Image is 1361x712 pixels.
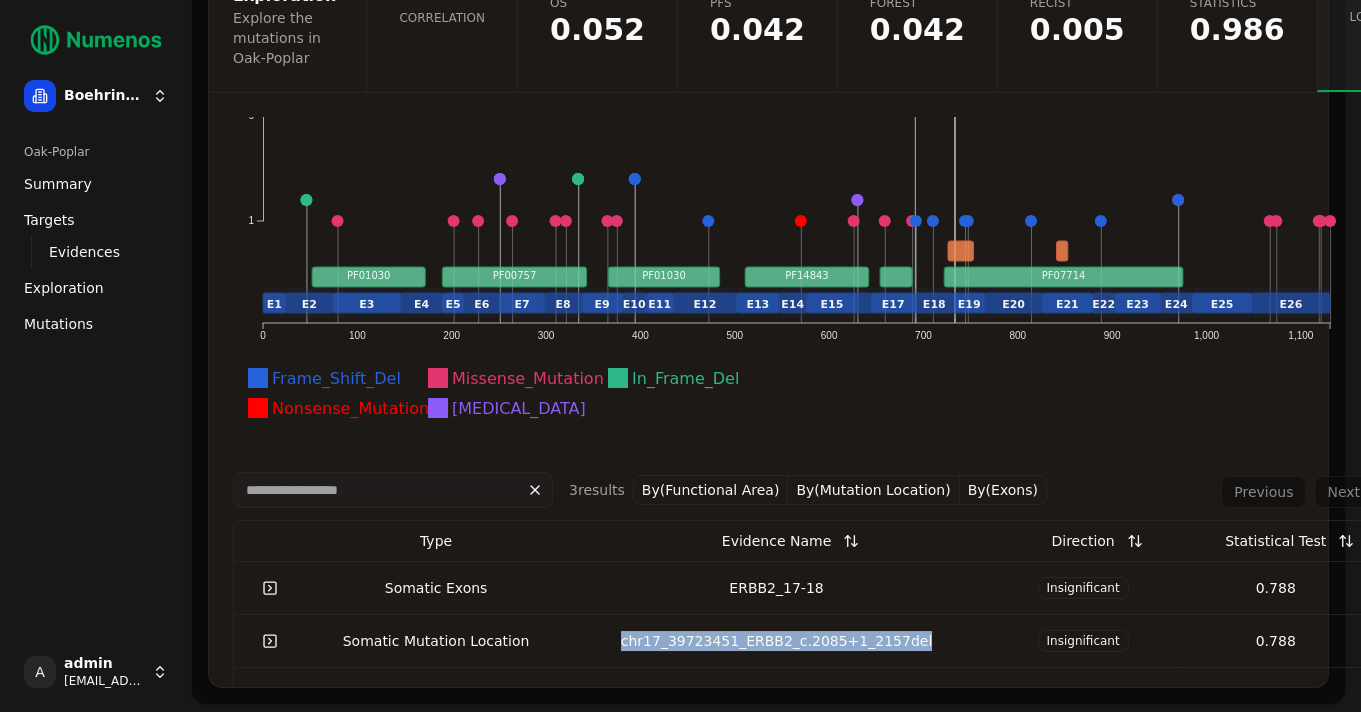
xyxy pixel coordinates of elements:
[648,298,671,311] text: E11
[1042,270,1086,281] text: PF07714
[16,168,176,200] a: Summary
[272,399,429,419] text: Nonsense_Mutation
[882,298,905,311] text: E17
[16,648,176,696] button: Aadmin[EMAIL_ADDRESS]
[64,655,144,673] span: admin
[24,210,75,230] span: Targets
[359,298,374,311] text: E3
[1126,298,1149,311] text: E23
[16,272,176,304] a: Exploration
[248,110,254,121] text: 6
[870,15,965,45] span: 0.0418171749422119
[16,308,176,340] a: Mutations
[24,278,104,298] span: Exploration
[64,673,144,689] span: [EMAIL_ADDRESS]
[514,298,529,311] text: E7
[16,136,176,168] div: Oak-Poplar
[1288,330,1313,341] text: 1,100
[24,314,93,334] span: Mutations
[1030,15,1125,45] span: 0.0053522309705183
[452,369,604,389] text: Missense_Mutation
[642,270,686,281] text: PF01030
[821,330,838,341] text: 600
[633,475,789,505] button: By(Functional Area)
[722,523,831,559] div: Evidence Name
[574,684,979,704] div: chr17_39723662_ERBB2_c.2208+2T>G
[785,270,829,281] text: PF14843
[399,10,485,26] span: Correlation
[1009,330,1026,341] text: 800
[1211,298,1234,311] text: E25
[550,15,645,45] span: 0.0522033351209229
[16,72,176,120] button: Boehringer Ingelheim
[272,369,401,389] text: Frame_Shift_Del
[915,330,932,341] text: 700
[726,330,743,341] text: 500
[574,631,979,651] div: chr17_39723451_ERBB2_c.2085+1_2157del
[1190,15,1285,45] span: 0.986
[555,298,570,311] text: E8
[923,298,946,311] text: E18
[958,298,981,311] text: E19
[349,330,366,341] text: 100
[569,482,625,498] span: 3 result s
[260,330,266,341] text: 0
[788,475,959,505] button: By(Mutation Location)
[314,578,558,598] div: Somatic Exons
[1092,298,1115,311] text: E22
[595,298,610,311] text: E9
[746,298,769,311] text: E13
[623,298,646,311] text: E10
[1051,523,1114,559] div: Direction
[710,15,805,45] span: 0.0418171749422119
[493,270,537,281] text: PF00757
[248,215,254,226] text: 1
[1104,330,1121,341] text: 900
[414,298,430,311] text: E4
[16,204,176,236] a: Targets
[267,298,282,311] text: E1
[1225,523,1326,559] div: Statistical Test
[302,298,317,311] text: E2
[1279,298,1302,311] text: E26
[1165,298,1188,311] text: E24
[1038,577,1129,599] span: Insignificant
[24,656,56,688] span: A
[64,87,144,105] span: Boehringer Ingelheim
[960,475,1047,505] button: By(Exons)
[694,298,717,311] text: E12
[474,298,490,311] text: E6
[41,238,152,266] a: Evidences
[24,174,92,194] span: Summary
[443,330,460,341] text: 200
[306,521,566,561] th: Type
[1056,298,1079,311] text: E21
[347,270,391,281] text: PF01030
[233,8,336,68] div: Explore the mutations in Oak-Poplar
[314,684,558,704] div: Somatic Mutation Location
[1002,298,1025,311] text: E20
[1194,330,1219,341] text: 1,000
[538,330,555,341] text: 300
[49,242,120,262] span: Evidences
[632,369,739,389] text: In_Frame_Del
[632,330,649,341] text: 400
[781,298,804,311] text: E14
[995,684,1172,704] div: -
[820,298,843,311] text: E15
[446,298,461,311] text: E5
[314,631,558,651] div: Somatic Mutation Location
[16,16,176,64] img: Numenos
[1038,630,1129,652] span: Insignificant
[574,578,979,598] div: ERBB2_17-18
[452,399,586,419] text: [MEDICAL_DATA]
